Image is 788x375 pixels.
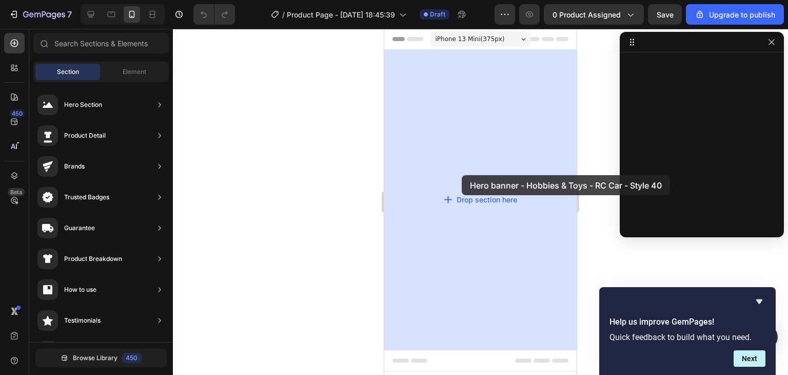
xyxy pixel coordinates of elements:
span: Element [123,67,146,77]
h2: Help us improve GemPages! [609,316,765,328]
p: 7 [67,8,72,21]
span: Product Page - [DATE] 18:45:39 [287,9,395,20]
button: 0 product assigned [544,4,644,25]
button: Next question [734,350,765,367]
div: Hero Section [64,100,102,110]
div: Beta [8,188,25,196]
button: Upgrade to publish [686,4,784,25]
p: Quick feedback to build what you need. [609,332,765,342]
span: Browse Library [73,353,117,363]
button: 7 [4,4,76,25]
iframe: Design area [384,29,577,375]
span: Draft [430,10,445,19]
span: 0 product assigned [553,9,621,20]
span: Save [657,10,674,19]
span: Section [57,67,79,77]
div: 450 [122,353,142,363]
button: Browse Library450 [35,349,167,367]
div: Guarantee [64,223,95,233]
div: Brands [64,161,85,172]
div: Upgrade to publish [695,9,775,20]
div: How to use [64,285,96,295]
span: / [282,9,285,20]
button: Save [648,4,682,25]
div: Testimonials [64,315,101,326]
div: 450 [10,109,25,118]
div: Help us improve GemPages! [609,295,765,367]
div: Undo/Redo [193,4,235,25]
div: Product Detail [64,130,106,141]
input: Search Sections & Elements [33,33,169,53]
div: Trusted Badges [64,192,109,202]
button: Hide survey [753,295,765,308]
div: Product Breakdown [64,254,122,264]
